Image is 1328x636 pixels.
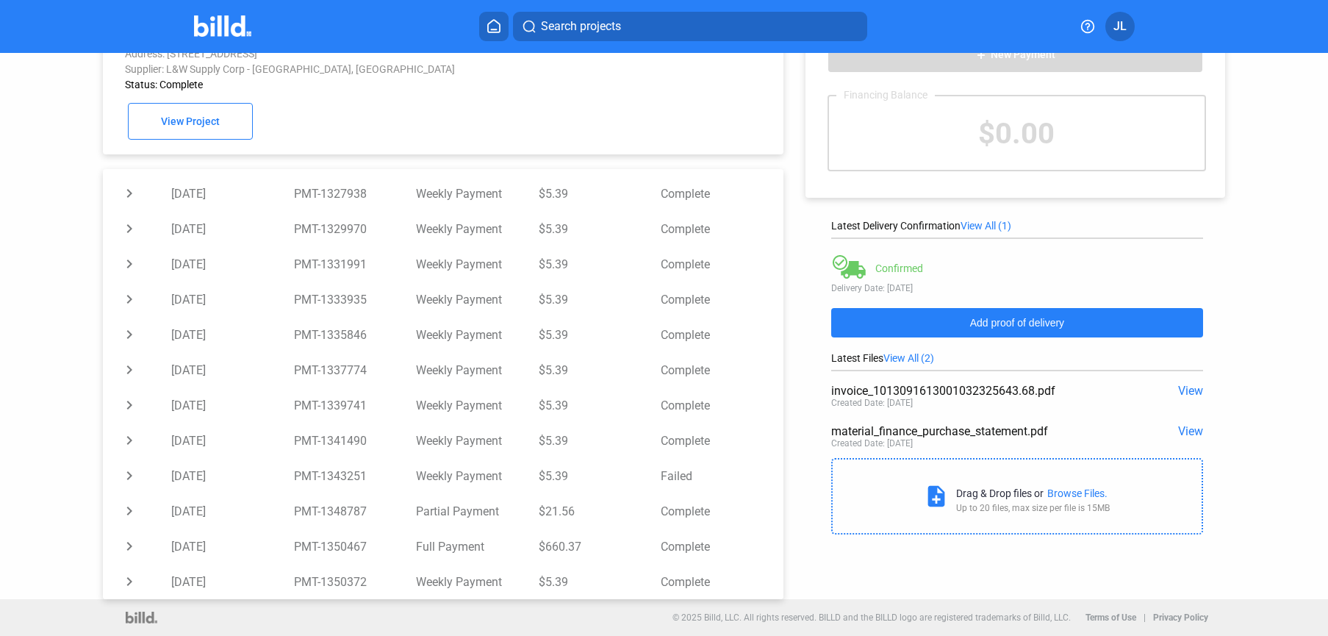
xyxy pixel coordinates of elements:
[416,246,539,282] td: Weekly Payment
[970,317,1064,329] span: Add proof of delivery
[661,423,783,458] td: Complete
[125,48,634,60] div: Address: [STREET_ADDRESS]
[294,317,417,352] td: PMT-1335846
[661,282,783,317] td: Complete
[161,116,220,128] span: View Project
[171,423,294,458] td: [DATE]
[294,246,417,282] td: PMT-1331991
[416,529,539,564] td: Full Payment
[975,49,987,61] mat-icon: add
[1105,12,1135,41] button: JL
[171,211,294,246] td: [DATE]
[416,493,539,529] td: Partial Payment
[171,246,294,282] td: [DATE]
[171,458,294,493] td: [DATE]
[539,564,661,599] td: $5.39
[1047,487,1108,499] div: Browse Files.
[416,176,539,211] td: Weekly Payment
[956,503,1110,513] div: Up to 20 files, max size per file is 15MB
[539,458,661,493] td: $5.39
[831,283,1203,293] div: Delivery Date: [DATE]
[416,211,539,246] td: Weekly Payment
[661,176,783,211] td: Complete
[194,15,252,37] img: Billd Company Logo
[661,529,783,564] td: Complete
[661,352,783,387] td: Complete
[1153,612,1208,623] b: Privacy Policy
[539,176,661,211] td: $5.39
[829,96,1205,170] div: $0.00
[125,63,634,75] div: Supplier: L&W Supply Corp - [GEOGRAPHIC_DATA], [GEOGRAPHIC_DATA]
[294,493,417,529] td: PMT-1348787
[416,282,539,317] td: Weekly Payment
[875,262,923,274] div: Confirmed
[661,387,783,423] td: Complete
[661,211,783,246] td: Complete
[661,458,783,493] td: Failed
[416,564,539,599] td: Weekly Payment
[991,49,1055,61] span: New Payment
[661,317,783,352] td: Complete
[539,529,661,564] td: $660.37
[541,18,621,35] span: Search projects
[836,89,935,101] div: Financing Balance
[416,458,539,493] td: Weekly Payment
[539,493,661,529] td: $21.56
[539,317,661,352] td: $5.39
[294,423,417,458] td: PMT-1341490
[539,211,661,246] td: $5.39
[924,484,949,509] mat-icon: note_add
[1113,18,1127,35] span: JL
[416,352,539,387] td: Weekly Payment
[661,493,783,529] td: Complete
[831,424,1128,438] div: material_finance_purchase_statement.pdf
[171,352,294,387] td: [DATE]
[831,384,1128,398] div: invoice_1013091613001032325643.68.pdf
[125,79,634,90] div: Status: Complete
[294,458,417,493] td: PMT-1343251
[171,564,294,599] td: [DATE]
[294,211,417,246] td: PMT-1329970
[128,103,253,140] button: View Project
[171,387,294,423] td: [DATE]
[661,564,783,599] td: Complete
[294,352,417,387] td: PMT-1337774
[539,282,661,317] td: $5.39
[416,423,539,458] td: Weekly Payment
[883,352,934,364] span: View All (2)
[539,423,661,458] td: $5.39
[171,493,294,529] td: [DATE]
[171,176,294,211] td: [DATE]
[539,246,661,282] td: $5.39
[294,387,417,423] td: PMT-1339741
[294,282,417,317] td: PMT-1333935
[672,612,1071,623] p: © 2025 Billd, LLC. All rights reserved. BILLD and the BILLD logo are registered trademarks of Bil...
[416,317,539,352] td: Weekly Payment
[294,529,417,564] td: PMT-1350467
[126,612,157,624] img: logo
[171,282,294,317] td: [DATE]
[956,487,1044,499] div: Drag & Drop files or
[831,220,1203,232] div: Latest Delivery Confirmation
[961,220,1011,232] span: View All (1)
[831,398,913,408] div: Created Date: [DATE]
[171,317,294,352] td: [DATE]
[294,564,417,599] td: PMT-1350372
[1085,612,1136,623] b: Terms of Use
[539,387,661,423] td: $5.39
[1144,612,1146,623] p: |
[831,308,1203,337] button: Add proof of delivery
[831,352,1203,364] div: Latest Files
[1178,384,1203,398] span: View
[539,352,661,387] td: $5.39
[416,387,539,423] td: Weekly Payment
[831,438,913,449] div: Created Date: [DATE]
[513,12,867,41] button: Search projects
[171,529,294,564] td: [DATE]
[661,246,783,282] td: Complete
[828,36,1203,73] button: New Payment
[1178,424,1203,438] span: View
[294,176,417,211] td: PMT-1327938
